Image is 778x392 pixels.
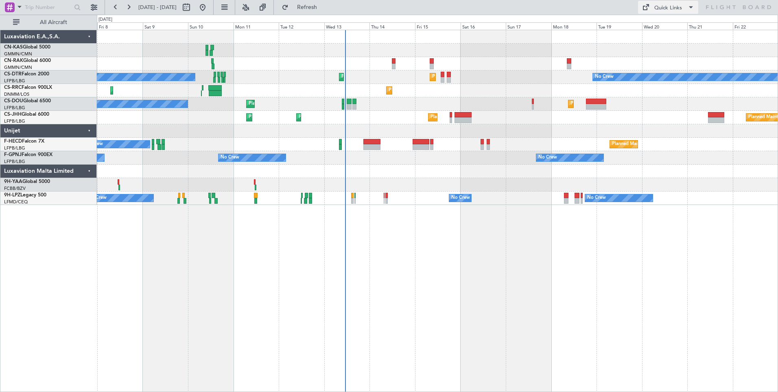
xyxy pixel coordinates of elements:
[221,152,239,164] div: No Crew
[570,98,699,110] div: Planned Maint [GEOGRAPHIC_DATA] ([GEOGRAPHIC_DATA])
[4,193,20,198] span: 9H-LPZ
[432,71,560,83] div: Planned Maint [GEOGRAPHIC_DATA] ([GEOGRAPHIC_DATA])
[113,84,218,97] div: Planned Maint Larnaca ([GEOGRAPHIC_DATA] Intl)
[299,111,427,123] div: Planned Maint [GEOGRAPHIC_DATA] ([GEOGRAPHIC_DATA])
[642,22,688,30] div: Wed 20
[4,72,22,77] span: CS-DTR
[4,152,22,157] span: F-GPNJ
[587,192,606,204] div: No Crew
[597,22,642,30] div: Tue 19
[4,78,25,84] a: LFPB/LBG
[143,22,188,30] div: Sat 9
[4,51,32,57] a: GMMN/CMN
[4,45,50,50] a: CN-KASGlobal 5000
[278,1,327,14] button: Refresh
[4,185,26,192] a: FCBB/BZV
[4,91,29,97] a: DNMM/LOS
[687,22,733,30] div: Thu 21
[431,111,559,123] div: Planned Maint [GEOGRAPHIC_DATA] ([GEOGRAPHIC_DATA])
[4,72,49,77] a: CS-DTRFalcon 2000
[4,179,50,184] a: 9H-YAAGlobal 5000
[612,138,740,150] div: Planned Maint [GEOGRAPHIC_DATA] ([GEOGRAPHIC_DATA])
[4,99,51,104] a: CS-DOUGlobal 6500
[249,111,377,123] div: Planned Maint [GEOGRAPHIC_DATA] ([GEOGRAPHIC_DATA])
[4,112,22,117] span: CS-JHH
[97,22,143,30] div: Fri 8
[4,179,22,184] span: 9H-YAA
[279,22,324,30] div: Tue 12
[290,4,324,10] span: Refresh
[98,16,112,23] div: [DATE]
[4,193,46,198] a: 9H-LPZLegacy 500
[341,71,383,83] div: Planned Maint Sofia
[4,45,23,50] span: CN-KAS
[638,1,698,14] button: Quick Links
[88,192,107,204] div: No Crew
[4,152,52,157] a: F-GPNJFalcon 900EX
[451,192,470,204] div: No Crew
[249,98,377,110] div: Planned Maint [GEOGRAPHIC_DATA] ([GEOGRAPHIC_DATA])
[4,85,52,90] a: CS-RRCFalcon 900LX
[506,22,551,30] div: Sun 17
[369,22,415,30] div: Thu 14
[25,1,72,13] input: Trip Number
[324,22,370,30] div: Wed 13
[4,64,32,70] a: GMMN/CMN
[538,152,557,164] div: No Crew
[21,20,86,25] span: All Aircraft
[4,58,23,63] span: CN-RAK
[4,112,49,117] a: CS-JHHGlobal 6000
[461,22,506,30] div: Sat 16
[4,199,28,205] a: LFMD/CEQ
[234,22,279,30] div: Mon 11
[654,4,682,12] div: Quick Links
[595,71,614,83] div: No Crew
[4,99,23,104] span: CS-DOU
[551,22,597,30] div: Mon 18
[4,58,51,63] a: CN-RAKGlobal 6000
[4,139,44,144] a: F-HECDFalcon 7X
[9,16,88,29] button: All Aircraft
[4,105,25,111] a: LFPB/LBG
[4,118,25,124] a: LFPB/LBG
[389,84,473,97] div: Planned Maint Lagos ([PERSON_NAME])
[4,145,25,151] a: LFPB/LBG
[4,159,25,165] a: LFPB/LBG
[4,139,22,144] span: F-HECD
[415,22,461,30] div: Fri 15
[138,4,177,11] span: [DATE] - [DATE]
[4,85,22,90] span: CS-RRC
[188,22,234,30] div: Sun 10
